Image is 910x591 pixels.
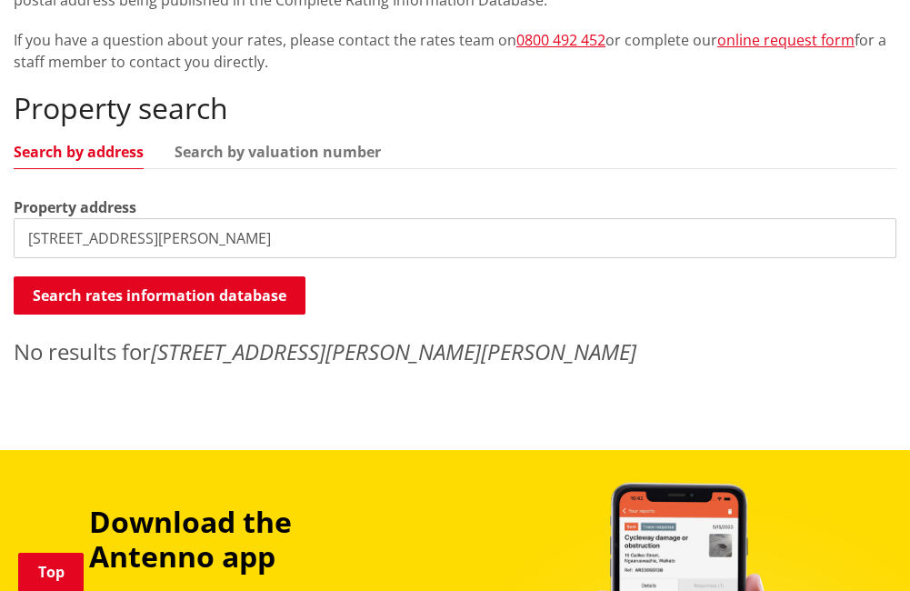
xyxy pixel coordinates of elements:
iframe: Messenger Launcher [826,515,892,580]
p: No results for [14,336,896,368]
h2: Property search [14,91,896,125]
p: If you have a question about your rates, please contact the rates team on or complete our for a s... [14,29,896,73]
button: Search rates information database [14,276,305,315]
a: 0800 492 452 [516,30,605,50]
em: [STREET_ADDRESS][PERSON_NAME][PERSON_NAME] [151,336,636,366]
h3: Download the Antenno app [89,505,365,575]
a: Search by address [14,145,144,159]
a: Search by valuation number [175,145,381,159]
a: online request form [717,30,855,50]
label: Property address [14,196,136,218]
input: e.g. Duke Street NGARUAWAHIA [14,218,896,258]
a: Top [18,553,84,591]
